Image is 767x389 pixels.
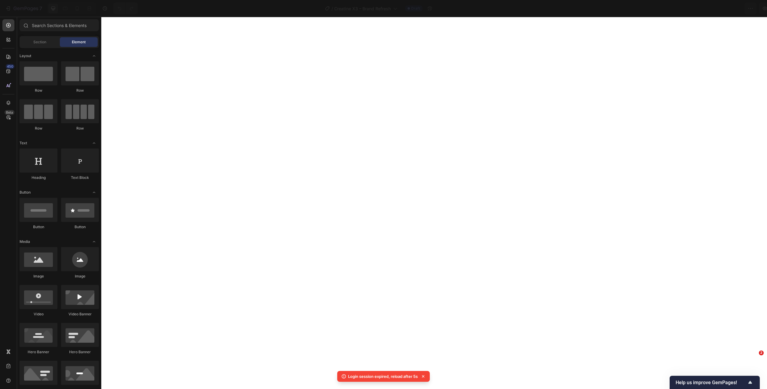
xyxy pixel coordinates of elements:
[61,349,99,355] div: Hero Banner
[759,351,764,355] span: 2
[20,349,57,355] div: Hero Banner
[411,6,420,11] span: Draft
[61,224,99,230] div: Button
[61,311,99,317] div: Video Banner
[732,5,747,12] div: Publish
[20,274,57,279] div: Image
[101,17,767,389] iframe: Design area
[676,379,754,386] button: Show survey - Help us improve GemPages!
[2,2,45,14] button: 7
[20,126,57,131] div: Row
[61,126,99,131] div: Row
[334,5,391,12] span: Creatine X3 – Brand Refresh
[710,6,720,11] span: Save
[61,274,99,279] div: Image
[348,373,418,379] p: Login session expired, reload after 5s
[20,53,31,59] span: Layout
[727,2,752,14] button: Publish
[20,88,57,93] div: Row
[644,2,702,14] button: 0 product assigned
[89,51,99,61] span: Toggle open
[89,237,99,247] span: Toggle open
[676,380,747,385] span: Help us improve GemPages!
[113,2,138,14] div: Undo/Redo
[747,360,761,374] iframe: Intercom live chat
[649,5,689,12] span: 0 product assigned
[89,188,99,197] span: Toggle open
[20,190,31,195] span: Button
[89,138,99,148] span: Toggle open
[20,239,30,244] span: Media
[705,2,725,14] button: Save
[20,140,27,146] span: Text
[39,5,42,12] p: 7
[332,5,333,12] span: /
[61,175,99,180] div: Text Block
[20,19,99,31] input: Search Sections & Elements
[20,175,57,180] div: Heading
[72,39,86,45] span: Element
[61,88,99,93] div: Row
[6,64,14,69] div: 450
[5,110,14,115] div: Beta
[20,311,57,317] div: Video
[33,39,46,45] span: Section
[20,224,57,230] div: Button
